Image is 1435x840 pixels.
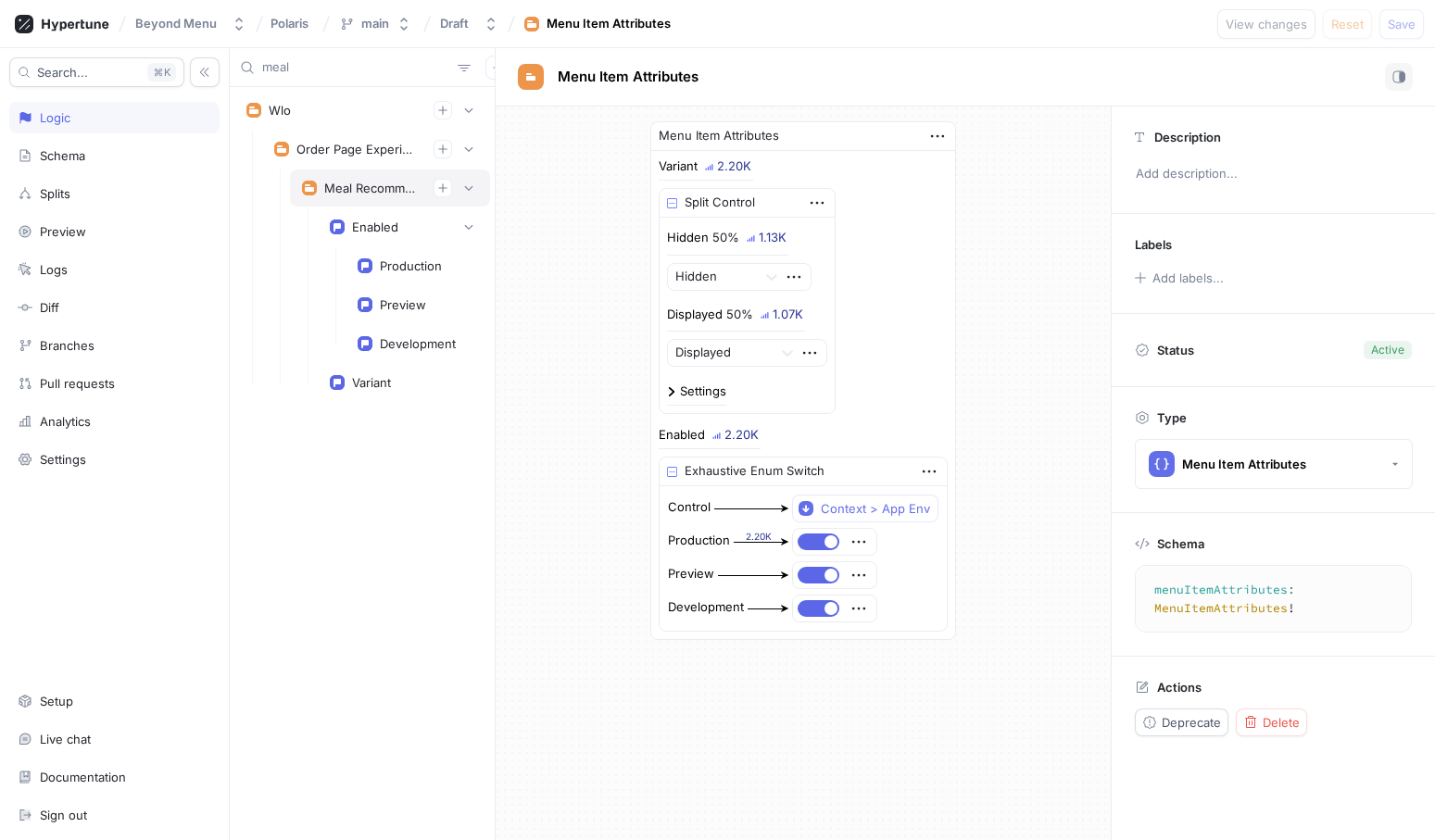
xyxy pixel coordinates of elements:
button: Beyond Menu [128,8,254,39]
span: Menu Item Attributes [558,69,699,84]
div: Documentation [40,770,126,784]
span: View changes [1226,19,1307,30]
div: 2.20K [717,160,751,172]
div: Branches [40,338,94,353]
div: Draft [440,16,469,31]
span: Search... [37,67,88,78]
p: Actions [1157,680,1202,695]
span: Polaris [271,17,308,30]
span: Save [1388,19,1416,30]
div: main [361,16,389,31]
div: Pull requests [40,376,115,391]
p: Type [1157,410,1187,425]
div: Variant [352,375,391,390]
button: Search...K [9,57,184,87]
div: Diff [40,300,59,315]
div: Add labels... [1152,272,1224,284]
div: K [147,63,176,81]
div: Settings [680,385,726,397]
button: Context > App Env [792,495,938,522]
div: Active [1371,342,1404,358]
div: 1.13K [759,232,787,244]
input: Search... [262,58,450,77]
div: 50% [726,308,753,320]
p: Status [1157,337,1194,363]
div: Splits [40,186,70,201]
span: Delete [1263,717,1300,728]
div: Enabled [352,219,398,234]
p: Add description... [1127,158,1419,190]
div: Setup [40,694,73,708]
div: Context > App Env [821,501,930,517]
div: Split Control [685,194,755,212]
button: Add labels... [1128,266,1228,290]
div: Control [668,498,711,517]
div: Beyond Menu [135,16,217,31]
div: Menu Item Attributes [659,127,779,145]
div: Settings [40,452,86,467]
div: 2.20K [724,429,759,441]
div: Preview [40,224,86,239]
p: Displayed [667,306,723,324]
div: Enabled [659,429,705,441]
div: Sign out [40,808,87,822]
div: Development [380,336,456,351]
div: Order Page Experiments [296,142,419,157]
div: 2.20K [734,530,784,544]
span: Deprecate [1162,717,1221,728]
a: Documentation [9,761,220,793]
div: Menu Item Attributes [1182,457,1306,472]
div: Production [668,532,730,550]
div: Meal Recommendations [324,181,419,195]
button: Menu Item Attributes [1135,439,1413,489]
button: Save [1379,9,1424,39]
p: Description [1154,130,1221,144]
div: Wlo [269,103,291,118]
div: 1.07K [773,308,803,320]
button: main [332,8,419,39]
p: Hidden [667,229,709,247]
div: Preview [668,565,714,583]
div: 50% [712,232,739,244]
div: Schema [40,148,85,163]
div: Preview [380,297,426,312]
button: Deprecate [1135,708,1228,736]
button: Draft [433,8,506,39]
div: Exhaustive Enum Switch [685,462,824,481]
button: Reset [1323,9,1372,39]
div: Analytics [40,414,91,429]
div: Development [668,598,744,617]
div: Logs [40,262,68,277]
div: Logic [40,110,70,125]
p: Schema [1157,536,1204,551]
div: Production [380,258,442,273]
span: Reset [1331,19,1364,30]
div: Menu Item Attributes [547,15,671,33]
p: Labels [1135,237,1172,252]
div: Live chat [40,732,91,746]
div: Variant [659,160,698,172]
button: View changes [1217,9,1315,39]
button: Delete [1236,708,1307,736]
